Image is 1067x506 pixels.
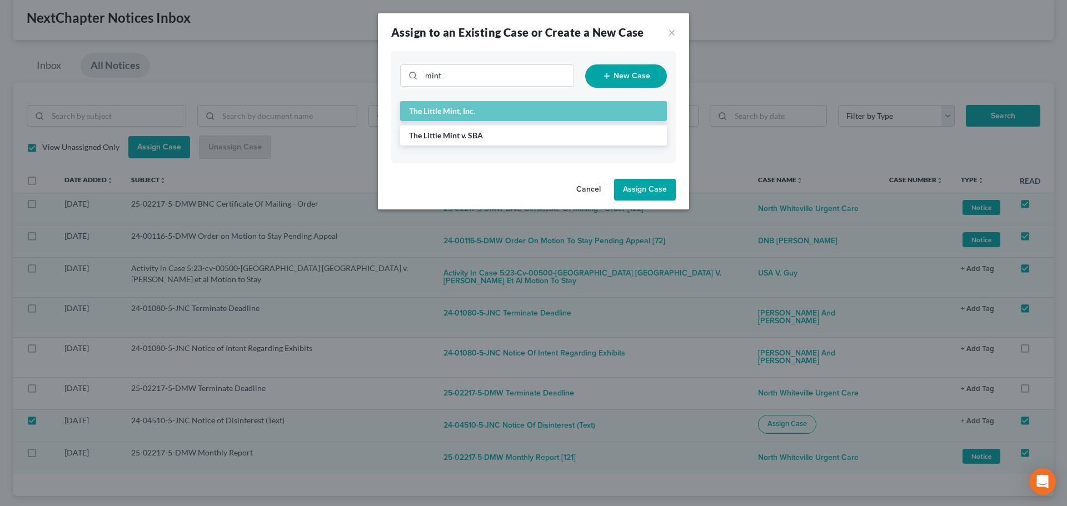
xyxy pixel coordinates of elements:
[668,26,676,39] button: ×
[614,179,676,201] button: Assign Case
[585,64,667,88] button: New Case
[409,131,483,140] span: The Little Mint v. SBA
[1029,468,1056,495] div: Open Intercom Messenger
[391,26,644,39] strong: Assign to an Existing Case or Create a New Case
[421,65,574,86] input: Search Cases...
[567,179,610,201] button: Cancel
[409,106,475,116] span: The Little Mint, Inc.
